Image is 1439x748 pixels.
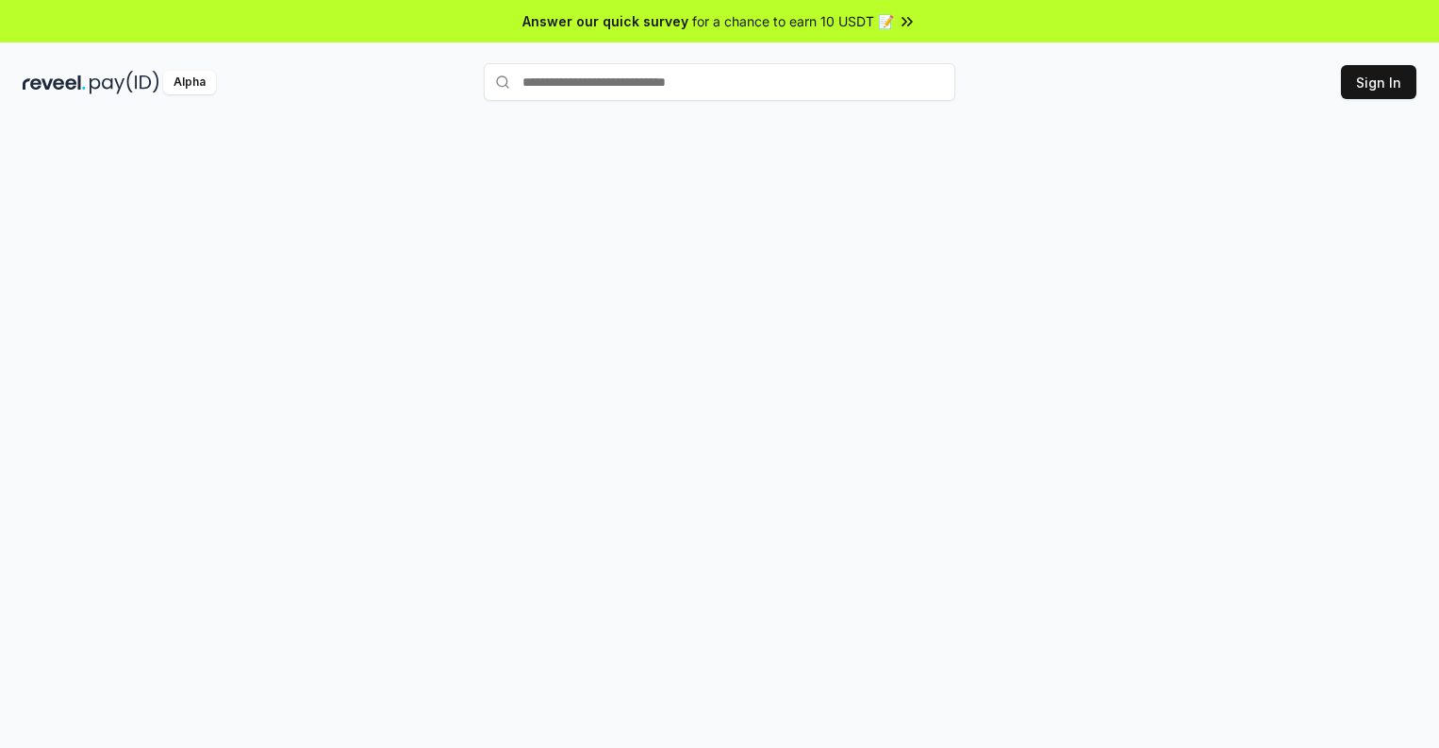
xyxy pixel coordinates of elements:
[1341,65,1416,99] button: Sign In
[90,71,159,94] img: pay_id
[163,71,216,94] div: Alpha
[23,71,86,94] img: reveel_dark
[692,11,894,31] span: for a chance to earn 10 USDT 📝
[522,11,688,31] span: Answer our quick survey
